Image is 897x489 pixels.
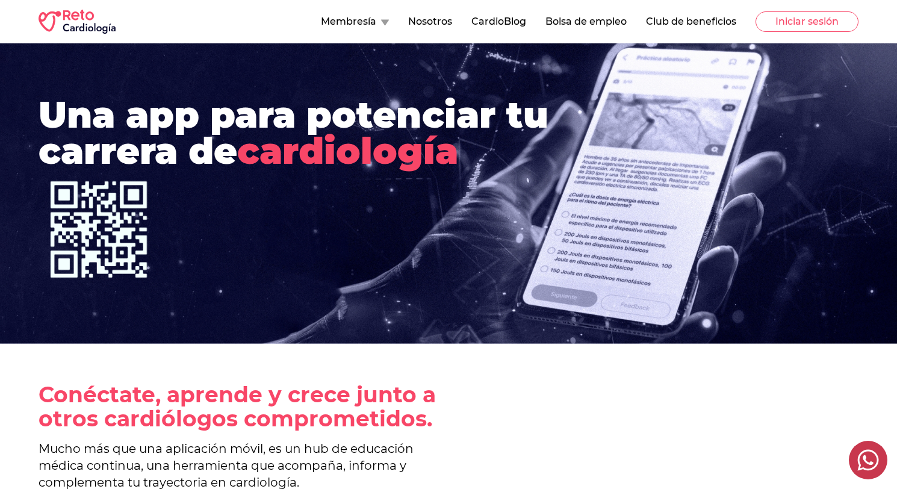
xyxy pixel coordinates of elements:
[39,382,439,431] h1: Conéctate, aprende y crece junto a otros cardiólogos comprometidos.
[39,97,655,169] h1: Una app para potenciar tu carrera de
[321,14,389,29] button: Membresía
[646,14,736,29] button: Club de beneficios
[39,10,116,34] img: RETO Cardio Logo
[237,129,458,173] span: cardiología
[471,14,526,29] button: CardioBlog
[39,169,159,290] img: Heart
[756,11,858,32] button: Iniciar sesión
[545,14,627,29] button: Bolsa de empleo
[408,14,452,29] button: Nosotros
